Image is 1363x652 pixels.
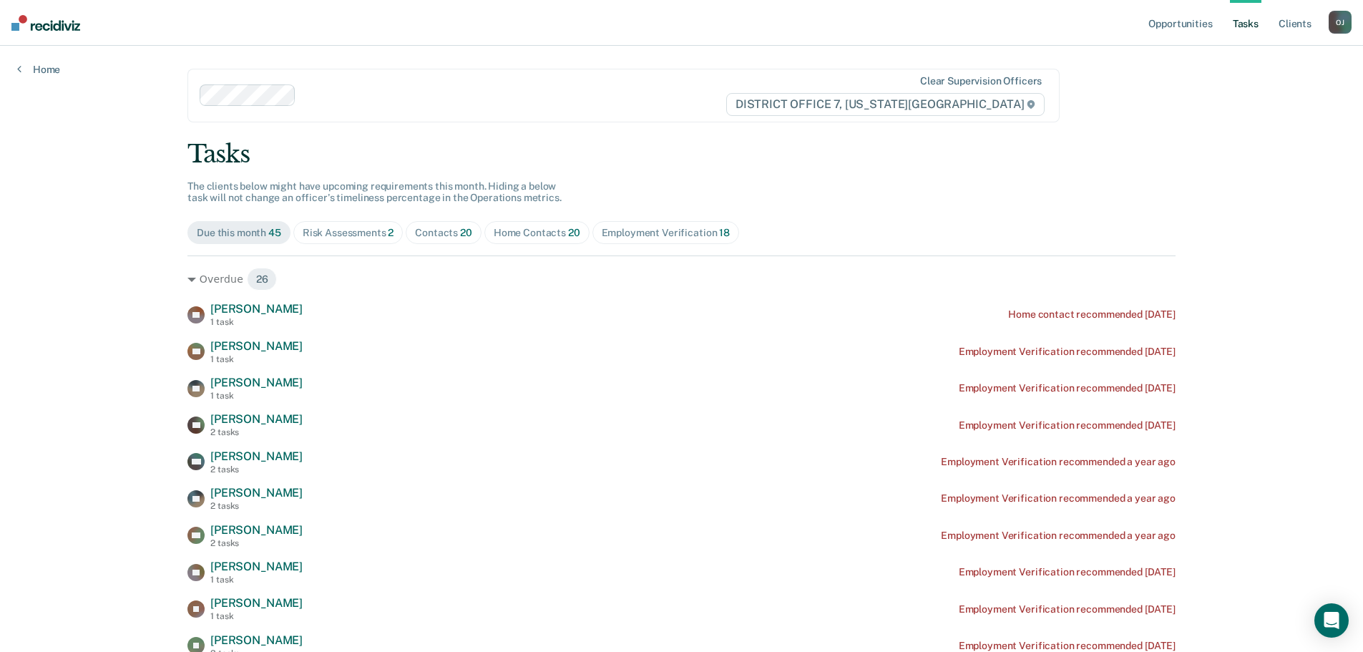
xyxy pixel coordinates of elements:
div: Clear supervision officers [920,75,1042,87]
span: [PERSON_NAME] [210,486,303,500]
div: Employment Verification recommended a year ago [941,530,1176,542]
span: [PERSON_NAME] [210,339,303,353]
img: Recidiviz [11,15,80,31]
div: Tasks [187,140,1176,169]
a: Home [17,63,60,76]
span: 18 [719,227,730,238]
span: [PERSON_NAME] [210,523,303,537]
span: [PERSON_NAME] [210,596,303,610]
span: [PERSON_NAME] [210,412,303,426]
div: Due this month [197,227,281,239]
div: 1 task [210,575,303,585]
div: O J [1329,11,1352,34]
div: Risk Assessments [303,227,394,239]
span: [PERSON_NAME] [210,560,303,573]
div: 2 tasks [210,538,303,548]
span: [PERSON_NAME] [210,449,303,463]
span: [PERSON_NAME] [210,376,303,389]
span: DISTRICT OFFICE 7, [US_STATE][GEOGRAPHIC_DATA] [726,93,1045,116]
div: Employment Verification recommended [DATE] [959,382,1176,394]
div: Employment Verification recommended [DATE] [959,419,1176,432]
div: Employment Verification recommended a year ago [941,456,1176,468]
div: Employment Verification recommended a year ago [941,492,1176,505]
span: 20 [460,227,472,238]
div: 1 task [210,611,303,621]
div: Overdue 26 [187,268,1176,291]
button: OJ [1329,11,1352,34]
div: Home Contacts [494,227,580,239]
span: 45 [268,227,281,238]
div: 2 tasks [210,427,303,437]
span: The clients below might have upcoming requirements this month. Hiding a below task will not chang... [187,180,562,204]
div: Open Intercom Messenger [1314,603,1349,638]
div: 2 tasks [210,464,303,475]
div: 1 task [210,354,303,364]
div: Home contact recommended [DATE] [1008,308,1176,321]
div: 1 task [210,391,303,401]
span: 2 [388,227,394,238]
div: Employment Verification recommended [DATE] [959,346,1176,358]
div: Employment Verification recommended [DATE] [959,566,1176,578]
div: Contacts [415,227,472,239]
span: [PERSON_NAME] [210,633,303,647]
span: 20 [568,227,580,238]
span: [PERSON_NAME] [210,302,303,316]
div: Employment Verification [602,227,730,239]
div: Employment Verification recommended [DATE] [959,640,1176,652]
div: 1 task [210,317,303,327]
div: Employment Verification recommended [DATE] [959,603,1176,615]
div: 2 tasks [210,501,303,511]
span: 26 [247,268,278,291]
